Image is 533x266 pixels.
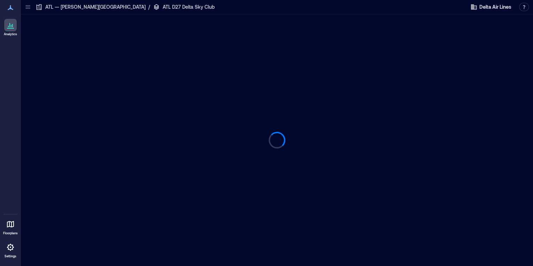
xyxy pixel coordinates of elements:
[468,1,513,13] button: Delta Air Lines
[2,17,19,38] a: Analytics
[479,3,511,10] span: Delta Air Lines
[3,231,18,235] p: Floorplans
[45,3,146,10] p: ATL — [PERSON_NAME][GEOGRAPHIC_DATA]
[5,254,16,258] p: Settings
[1,216,20,237] a: Floorplans
[2,239,19,260] a: Settings
[148,3,150,10] p: /
[4,32,17,36] p: Analytics
[163,3,215,10] p: ATL D27 Delta Sky Club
